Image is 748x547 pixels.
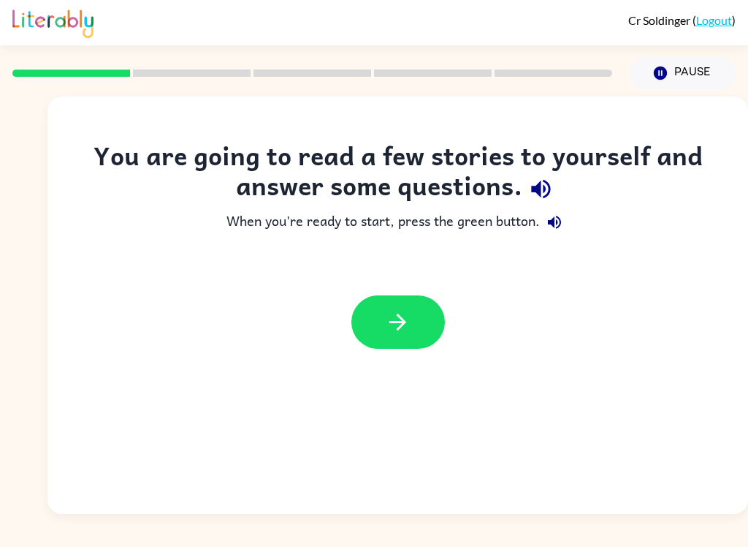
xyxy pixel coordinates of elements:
[696,13,732,27] a: Logout
[77,140,719,208] div: You are going to read a few stories to yourself and answer some questions.
[77,208,719,237] div: When you're ready to start, press the green button.
[12,6,93,38] img: Literably
[628,13,736,27] div: ( )
[630,56,736,90] button: Pause
[628,13,692,27] span: Cr Soldinger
